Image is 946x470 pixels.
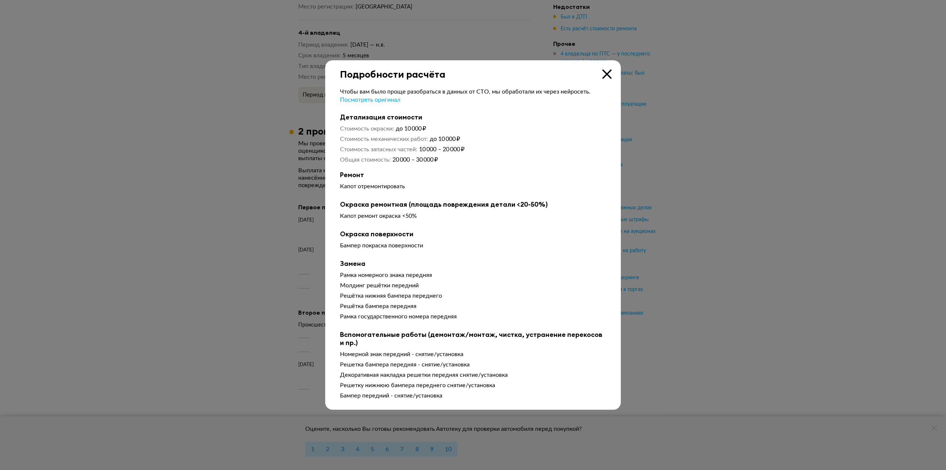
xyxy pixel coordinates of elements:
div: Подробности расчёта [325,60,621,80]
b: Вспомогательные работы (демонтаж/монтаж, чистка, устранение перекосов и пр.) [340,331,606,347]
span: до 10 000 ₽ [430,136,460,142]
span: до 10 000 ₽ [396,126,426,132]
b: Окраска поверхности [340,230,606,238]
div: Рамка номерного знака передняя [340,271,606,279]
span: Посмотреть оригинал [340,97,400,103]
b: Окраска ремонтная (площадь повреждения детали <20-50%) [340,200,606,209]
b: Детализация стоимости [340,113,606,121]
dt: Общая стоимость [340,156,391,163]
div: Рамка государственного номера передняя [340,313,606,320]
div: Молдинг решётки передний [340,282,606,289]
span: 10 000 – 20 000 ₽ [419,146,465,152]
div: Капот отремонтировать [340,183,606,190]
div: Бампер передний - снятие/установка [340,392,606,399]
div: Решетку нижнюю бампера переднего снятие/установка [340,382,606,389]
dt: Стоимость механических работ [340,135,428,143]
span: 20 000 – 30 000 ₽ [392,157,438,163]
div: Номерной знак передний - снятие/установка [340,351,606,358]
dt: Стоимость запасных частей [340,146,417,153]
div: Решётка бампера передняя [340,302,606,310]
span: Чтобы вам было проще разобраться в данных от СТО, мы обработали их через нейросеть. [340,89,591,95]
div: Решётка нижняя бампера переднего [340,292,606,300]
b: Ремонт [340,171,606,179]
div: Капот ремонт окраска <50% [340,212,606,220]
div: Бампер покраска поверхности [340,242,606,249]
div: Решетка бампера передняя - снятие/установка [340,361,606,368]
b: Замена [340,260,606,268]
dt: Стоимость окраски [340,125,394,132]
div: Декоративная накладка решетки передняя снятие/установка [340,371,606,379]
